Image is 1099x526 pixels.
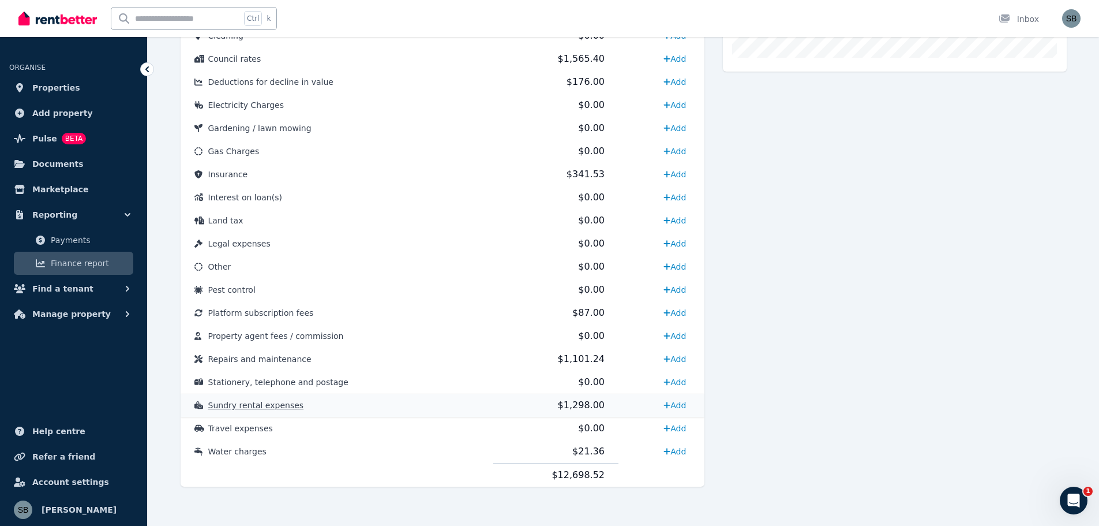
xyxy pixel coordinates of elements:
[659,96,691,114] a: Add
[208,193,282,202] span: Interest on loan(s)
[9,64,46,72] span: ORGANISE
[558,400,605,411] span: $1,298.00
[567,169,605,180] span: $341.53
[208,77,333,87] span: Deductions for decline in value
[208,239,271,248] span: Legal expenses
[51,233,129,247] span: Payments
[578,261,605,272] span: $0.00
[32,106,93,120] span: Add property
[32,132,57,146] span: Pulse
[208,308,314,318] span: Platform subscription fees
[572,446,605,457] span: $21.36
[578,122,605,133] span: $0.00
[578,376,605,387] span: $0.00
[659,258,691,276] a: Add
[208,54,261,64] span: Council rates
[208,355,312,364] span: Repairs and maintenance
[659,165,691,184] a: Add
[32,282,93,296] span: Find a tenant
[9,277,138,300] button: Find a tenant
[659,442,691,461] a: Add
[32,157,84,171] span: Documents
[659,188,691,207] a: Add
[659,304,691,322] a: Add
[578,192,605,203] span: $0.00
[9,203,138,226] button: Reporting
[9,420,138,443] a: Help centre
[9,303,138,326] button: Manage property
[208,285,256,294] span: Pest control
[32,424,85,438] span: Help centre
[14,501,32,519] img: Sam Berrell
[567,76,605,87] span: $176.00
[558,353,605,364] span: $1,101.24
[9,178,138,201] a: Marketplace
[659,327,691,345] a: Add
[32,81,80,95] span: Properties
[208,124,312,133] span: Gardening / lawn mowing
[659,142,691,161] a: Add
[578,146,605,156] span: $0.00
[208,447,267,456] span: Water charges
[659,119,691,137] a: Add
[244,11,262,26] span: Ctrl
[14,229,133,252] a: Payments
[578,238,605,249] span: $0.00
[32,450,95,464] span: Refer a friend
[999,13,1039,25] div: Inbox
[558,53,605,64] span: $1,565.40
[42,503,117,517] span: [PERSON_NAME]
[659,50,691,68] a: Add
[208,331,344,341] span: Property agent fees / commission
[659,373,691,391] a: Add
[659,234,691,253] a: Add
[32,182,88,196] span: Marketplace
[659,350,691,368] a: Add
[9,127,138,150] a: PulseBETA
[208,147,260,156] span: Gas Charges
[208,378,348,387] span: Stationery, telephone and postage
[208,216,243,225] span: Land tax
[578,423,605,434] span: $0.00
[18,10,97,27] img: RentBetter
[1083,487,1093,496] span: 1
[9,102,138,125] a: Add property
[51,256,129,270] span: Finance report
[578,284,605,295] span: $0.00
[9,471,138,494] a: Account settings
[572,307,605,318] span: $87.00
[659,211,691,230] a: Add
[578,99,605,110] span: $0.00
[659,281,691,299] a: Add
[659,419,691,438] a: Add
[32,208,77,222] span: Reporting
[267,14,271,23] span: k
[9,445,138,468] a: Refer a friend
[578,330,605,341] span: $0.00
[208,424,273,433] span: Travel expenses
[552,469,605,480] span: $12,698.52
[208,401,304,410] span: Sundry rental expenses
[659,396,691,415] a: Add
[208,100,284,110] span: Electricity Charges
[1062,9,1081,28] img: Sam Berrell
[9,152,138,176] a: Documents
[659,73,691,91] a: Add
[208,170,248,179] span: Insurance
[9,76,138,99] a: Properties
[208,262,231,271] span: Other
[32,475,109,489] span: Account settings
[578,215,605,226] span: $0.00
[14,252,133,275] a: Finance report
[32,307,111,321] span: Manage property
[1060,487,1087,514] iframe: Intercom live chat
[62,133,86,144] span: BETA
